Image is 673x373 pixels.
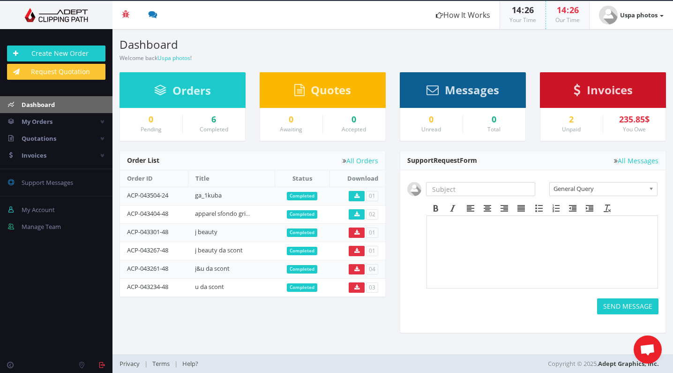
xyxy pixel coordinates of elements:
[141,125,162,133] small: Pending
[22,178,73,187] span: Support Messages
[287,228,317,237] span: Completed
[120,170,188,187] th: Order ID
[311,82,351,98] span: Quotes
[426,88,499,96] a: Messages
[427,202,444,214] div: Bold
[195,191,222,199] a: ga_1kuba
[598,359,659,368] a: Adept Graphics, Inc.
[329,170,385,187] th: Download
[7,64,105,80] a: Request Quotation
[127,228,168,236] a: ACP-043301-48
[599,6,618,24] img: user_default.jpg
[634,335,662,364] div: Aprire la chat
[287,265,317,274] span: Completed
[287,247,317,255] span: Completed
[599,202,616,214] div: Clear formatting
[172,83,211,98] span: Orders
[178,359,203,368] a: Help?
[509,16,536,24] small: Your Time
[195,209,254,218] a: apparel sfondo grigio
[610,115,659,124] div: 235.85$
[22,222,61,231] span: Manage Team
[7,46,105,61] a: Create New Order
[569,4,579,15] span: 26
[555,16,580,24] small: Our Time
[445,82,499,98] span: Messages
[22,100,55,109] span: Dashboard
[623,125,646,133] small: You Owe
[547,115,596,124] a: 2
[564,202,581,214] div: Decrease indent
[127,246,168,254] a: ACP-043267-48
[127,191,168,199] a: ACP-043504-24
[127,209,168,218] a: ACP-043404-48
[22,206,55,214] span: My Account
[620,11,658,19] strong: Uspa photos
[421,125,441,133] small: Unread
[521,4,524,15] span: :
[587,82,633,98] span: Invoices
[407,156,477,165] span: Support Form
[195,282,224,291] a: u da scont
[566,4,569,15] span: :
[127,115,175,124] a: 0
[343,157,378,164] a: All Orders
[157,54,190,62] a: Uspa photos
[462,202,479,214] div: Align left
[547,202,564,214] div: Numbered list
[22,151,46,160] span: Invoices
[407,115,456,124] a: 0
[581,202,598,214] div: Increase indent
[275,170,329,187] th: Status
[444,202,461,214] div: Italic
[407,182,421,196] img: user_default.jpg
[590,1,673,29] a: Uspa photos
[127,264,168,273] a: ACP-043261-48
[512,4,521,15] span: 14
[287,192,317,200] span: Completed
[524,4,534,15] span: 26
[120,54,192,62] small: Welcome back !
[195,264,230,273] a: j&u da scont
[426,1,500,29] a: How It Works
[287,283,317,292] span: Completed
[154,88,211,97] a: Orders
[553,183,645,195] span: General Query
[470,115,519,124] div: 0
[614,157,658,164] a: All Messages
[597,298,658,314] button: SEND MESSAGE
[427,216,658,288] iframe: Rich Text Area. Press ALT-F9 for menu. Press ALT-F10 for toolbar. Press ALT-0 for help
[120,359,144,368] a: Privacy
[280,125,302,133] small: Awaiting
[120,354,484,373] div: | |
[496,202,513,214] div: Align right
[148,359,174,368] a: Terms
[557,4,566,15] span: 14
[548,359,659,368] span: Copyright © 2025,
[426,182,535,196] input: Subject
[7,8,105,22] img: Adept Graphics
[294,88,351,96] a: Quotes
[195,246,243,254] a: j beauty da scont
[22,117,52,126] span: My Orders
[190,115,239,124] a: 6
[487,125,501,133] small: Total
[531,202,547,214] div: Bullet list
[434,156,460,165] span: Request
[267,115,315,124] a: 0
[513,202,530,214] div: Justify
[188,170,275,187] th: Title
[342,125,366,133] small: Accepted
[22,134,56,143] span: Quotations
[287,210,317,219] span: Completed
[330,115,379,124] a: 0
[200,125,228,133] small: Completed
[120,38,386,51] h3: Dashboard
[574,88,633,96] a: Invoices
